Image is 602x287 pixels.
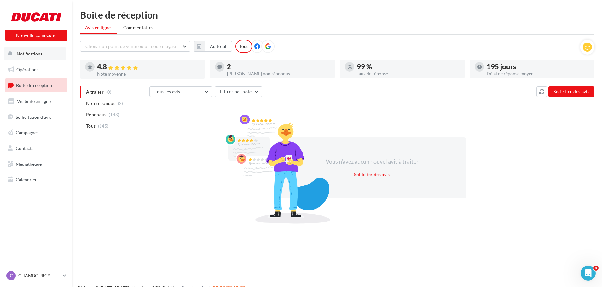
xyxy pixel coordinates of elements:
div: Délai de réponse moyen [487,72,589,76]
p: CHAMBOURCY [18,273,60,279]
div: 99 % [357,63,460,70]
button: Solliciter des avis [548,86,594,97]
span: (143) [109,112,119,117]
div: Taux de réponse [357,72,460,76]
span: Opérations [16,67,38,72]
a: Contacts [4,142,69,155]
span: Tous les avis [155,89,180,94]
span: Non répondus [86,100,115,106]
span: (145) [98,123,109,129]
a: Boîte de réception [4,78,69,92]
span: Répondus [86,112,107,118]
div: Note moyenne [97,72,200,76]
iframe: Intercom live chat [581,266,596,281]
a: C CHAMBOURCY [5,270,67,282]
button: Au total [194,41,232,52]
div: 4.8 [97,63,200,71]
span: Notifications [17,51,42,56]
a: Campagnes [4,126,69,139]
span: Médiathèque [16,161,42,167]
span: 3 [593,266,599,271]
a: Sollicitation d'avis [4,111,69,124]
div: 195 jours [487,63,589,70]
span: Boîte de réception [16,83,52,88]
button: Au total [205,41,232,52]
span: Calendrier [16,177,37,182]
span: Sollicitation d'avis [16,114,51,119]
div: 2 [227,63,330,70]
button: Notifications [4,47,66,60]
a: Calendrier [4,173,69,186]
div: Vous n'avez aucun nouvel avis à traiter [318,158,426,166]
span: (2) [118,101,123,106]
button: Filtrer par note [215,86,262,97]
div: Tous [235,40,252,53]
span: Tous [86,123,96,129]
span: C [10,273,13,279]
span: Contacts [16,146,33,151]
div: Boîte de réception [80,10,594,20]
button: Solliciter des avis [351,171,392,178]
a: Médiathèque [4,158,69,171]
a: Opérations [4,63,69,76]
a: Visibilité en ligne [4,95,69,108]
span: Visibilité en ligne [17,99,51,104]
button: Tous les avis [149,86,212,97]
div: [PERSON_NAME] non répondus [227,72,330,76]
button: Nouvelle campagne [5,30,67,41]
span: Commentaires [123,25,153,31]
span: Campagnes [16,130,38,135]
span: Choisir un point de vente ou un code magasin [85,43,179,49]
button: Choisir un point de vente ou un code magasin [80,41,190,52]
